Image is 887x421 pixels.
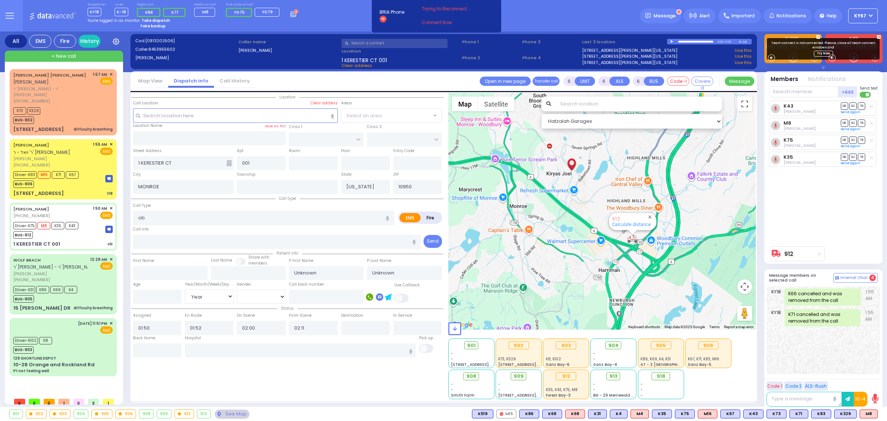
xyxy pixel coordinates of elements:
span: Patient info [273,250,302,256]
div: BLS [789,410,808,418]
img: Google [450,320,475,330]
label: Night unit [137,3,188,7]
div: ALS [565,410,585,418]
span: Sanz Bay-5 [688,362,711,367]
span: Message [653,12,676,20]
div: BLS [588,410,607,418]
span: TR [858,137,865,144]
label: KJFD [825,37,883,42]
span: K73, K329 [498,356,516,362]
div: 0:00 [717,37,724,46]
a: [STREET_ADDRESS][PERSON_NAME][US_STATE] [582,53,677,60]
span: AT - 2 [GEOGRAPHIC_DATA] [640,362,695,367]
span: ר' [PERSON_NAME] - ר' [PERSON_NAME] [13,86,90,98]
label: Call Location [133,100,158,106]
span: DR [841,119,848,127]
label: Dispatcher [88,3,106,7]
span: BRIA Phone [380,9,404,16]
span: 8453955602 [149,46,175,52]
p: Team connect is not connected. Please, close all team connect windows and [770,41,877,50]
span: ✕ [109,71,113,78]
a: M8 [784,120,791,126]
span: Driver-K31 [13,286,35,293]
span: TR [858,102,865,110]
label: City [133,172,141,178]
a: Use this [735,53,752,60]
span: BUS-903 [13,346,34,354]
span: Clear address [341,63,372,68]
div: ALS [698,410,717,418]
span: Trying to Reconnect... [422,6,480,12]
span: DR [841,154,848,161]
label: Turn off text [860,91,871,98]
label: From Scene [289,313,312,319]
button: ALS [609,77,630,86]
div: See map [215,410,249,419]
input: Search a contact [341,39,448,48]
a: Open this area in Google Maps (opens a new window) [450,320,475,330]
div: 912 [627,234,638,243]
a: Use this [735,60,752,66]
span: 0 [29,399,40,404]
strong: Take backup [140,23,166,29]
button: Toggle fullscreen view [737,97,752,111]
div: 906 [698,341,718,350]
span: ר' [PERSON_NAME] - ר' [PERSON_NAME] [13,264,98,270]
span: TR [858,119,865,127]
button: 10-4 [854,392,867,407]
label: Cross 1 [289,124,302,130]
label: Clear address [310,100,338,106]
label: Gender [237,282,251,287]
label: Use Callback [394,282,420,288]
span: ר' יואל - ר' [PERSON_NAME] [13,149,70,155]
span: [PERSON_NAME] [13,271,88,277]
span: FD75 [234,9,245,15]
span: 1:55 AM [865,309,876,326]
div: 906 [116,410,136,418]
a: WOLF BRACH [13,257,41,263]
label: [PERSON_NAME] [238,47,339,54]
span: Moshe Hirsch Brach [784,109,816,114]
div: 1 KERESTIER CT 001 [13,240,60,248]
input: Search hospital [185,343,416,357]
strong: Take dispatch [142,18,170,23]
div: 912 [175,410,194,418]
div: K-18 [739,39,752,44]
span: K35 [51,222,64,229]
label: State [341,172,351,178]
span: FD79 [262,9,273,15]
span: K73 [13,107,26,115]
span: KY67 [854,13,866,19]
span: [STREET_ADDRESS][PERSON_NAME] [451,362,521,367]
label: P Last Name [367,258,391,264]
span: ✕ [109,141,113,148]
span: M8 [202,9,208,15]
div: 903 [50,410,70,418]
a: K35 [784,154,793,160]
img: message-box.svg [105,226,113,233]
a: Call History [214,77,255,84]
div: 913 [197,410,210,418]
label: Age [133,282,140,287]
label: Hospital [185,335,201,341]
div: 908 [139,410,153,418]
div: 903 [556,341,576,350]
button: Code 2 [784,381,803,391]
div: BLS [834,410,857,418]
label: Township [237,172,255,178]
span: Other building occupants [227,160,232,166]
label: Destination [341,313,363,319]
a: Send again [841,144,860,148]
span: K66 [145,9,153,15]
div: BLS [652,410,672,418]
label: Medic on call [194,3,217,7]
span: K67, K71, K83, M16 [688,356,719,362]
label: Save as POI [265,124,286,129]
span: members [248,260,267,266]
div: [STREET_ADDRESS] [13,126,64,133]
a: Send again [841,110,860,114]
label: Call Info [133,226,149,232]
span: Sanz Bay-4 [593,362,617,367]
span: Driver-K75 [13,222,36,229]
label: Cad: [135,38,236,44]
